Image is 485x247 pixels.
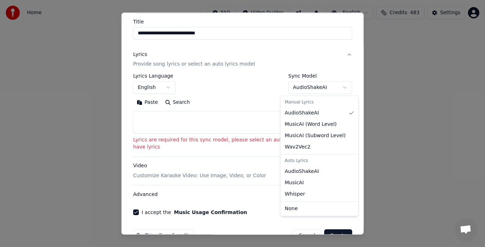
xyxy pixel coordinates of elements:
[285,110,319,117] span: AudioShakeAI
[285,168,319,175] span: AudioShakeAI
[285,191,305,198] span: Whisper
[285,121,337,128] span: MusicAI ( Word Level )
[282,156,357,166] div: Auto Lyrics
[285,144,310,151] span: Wav2Vec2
[285,179,304,186] span: MusicAI
[285,205,298,212] span: None
[285,132,345,139] span: MusicAI ( Subword Level )
[282,97,357,107] div: Manual Lyrics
